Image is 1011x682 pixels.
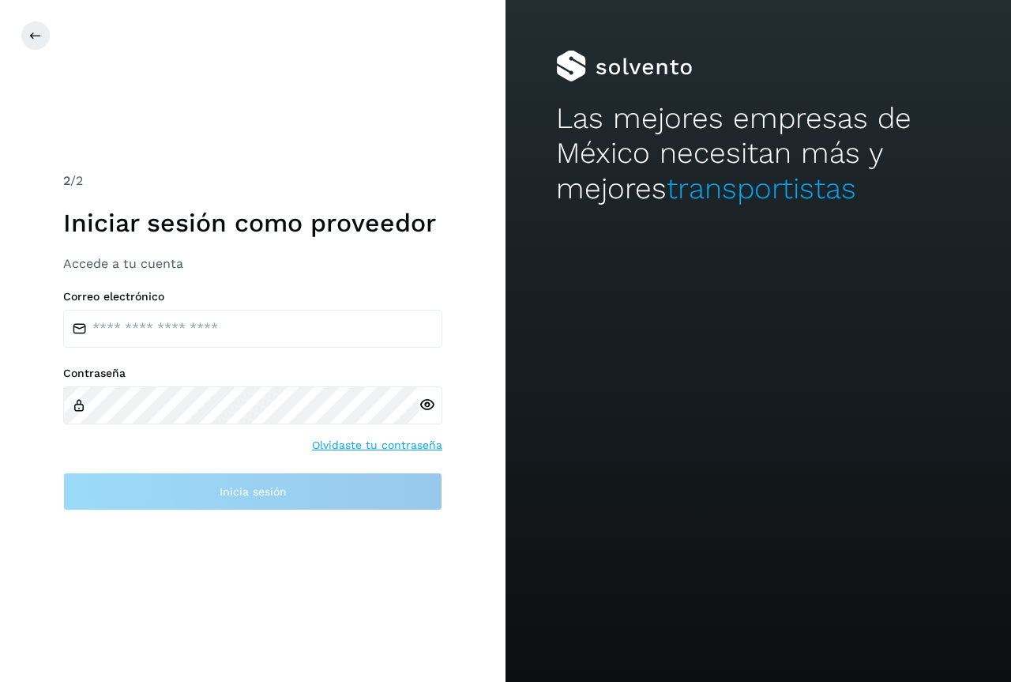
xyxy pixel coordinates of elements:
label: Contraseña [63,367,442,380]
span: transportistas [667,171,856,205]
h3: Accede a tu cuenta [63,256,442,271]
h1: Iniciar sesión como proveedor [63,208,442,238]
div: /2 [63,171,442,190]
a: Olvidaste tu contraseña [312,437,442,454]
h2: Las mejores empresas de México necesitan más y mejores [556,101,960,206]
button: Inicia sesión [63,473,442,511]
label: Correo electrónico [63,290,442,303]
span: Inicia sesión [220,486,287,497]
span: 2 [63,173,70,188]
